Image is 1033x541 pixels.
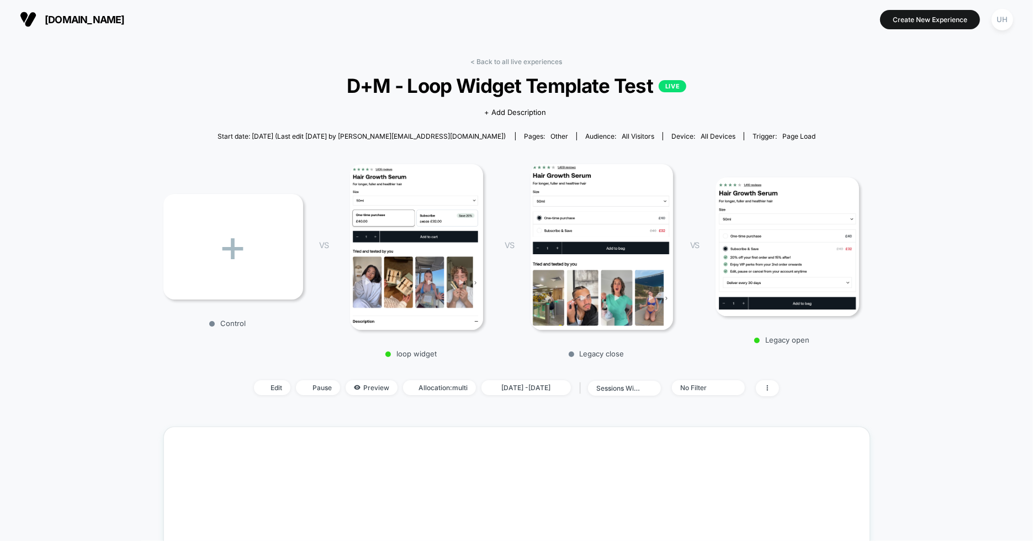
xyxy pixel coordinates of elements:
[782,132,815,140] span: Page Load
[484,107,546,118] span: + Add Description
[403,380,476,395] span: Allocation: multi
[340,349,483,358] p: loop widget
[690,240,699,250] span: VS
[481,380,571,395] span: [DATE] - [DATE]
[710,335,854,344] p: Legacy open
[158,319,298,328] p: Control
[20,11,36,28] img: Visually logo
[988,8,1016,31] button: UH
[880,10,980,29] button: Create New Experience
[596,384,640,392] div: sessions with impression
[199,74,835,97] span: D+M - Loop Widget Template Test
[531,164,673,330] img: Legacy close main
[296,380,340,395] span: Pause
[680,384,724,392] div: No Filter
[576,380,588,396] span: |
[254,380,290,395] span: Edit
[17,10,128,28] button: [DOMAIN_NAME]
[524,132,568,140] div: Pages:
[663,132,744,140] span: Device:
[753,132,815,140] div: Trigger:
[45,14,125,25] span: [DOMAIN_NAME]
[992,9,1013,30] div: UH
[163,194,303,300] div: +
[505,240,513,250] span: VS
[622,132,654,140] span: All Visitors
[320,240,329,250] span: VS
[218,132,506,140] span: Start date: [DATE] (Last edit [DATE] by [PERSON_NAME][EMAIL_ADDRESS][DOMAIN_NAME])
[550,132,568,140] span: other
[471,57,563,66] a: < Back to all live experiences
[701,132,735,140] span: all devices
[350,164,483,330] img: loop widget main
[659,80,686,92] p: LIVE
[346,380,398,395] span: Preview
[585,132,654,140] div: Audience:
[525,349,668,358] p: Legacy close
[716,177,859,317] img: Legacy open main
